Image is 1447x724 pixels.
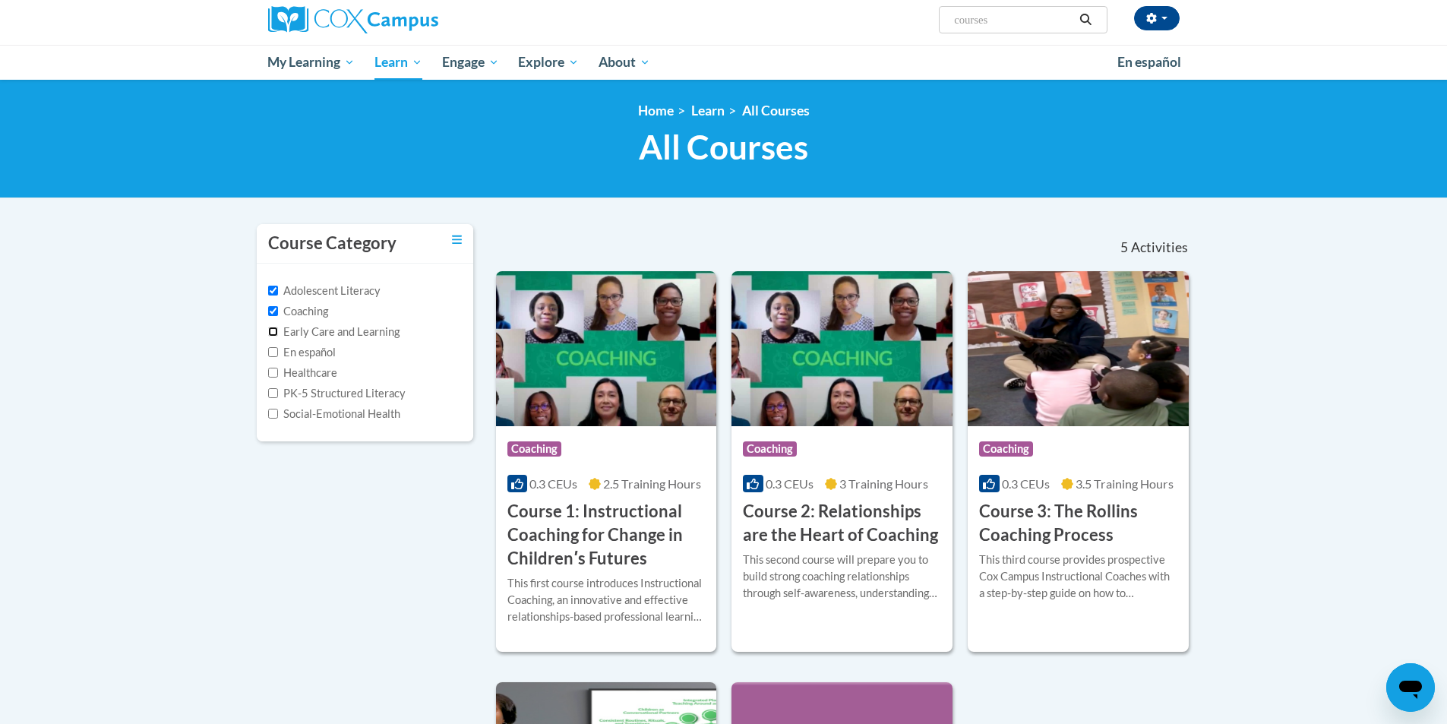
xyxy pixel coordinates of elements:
[268,6,438,33] img: Cox Campus
[268,365,337,381] label: Healthcare
[731,271,953,652] a: Course LogoCoaching0.3 CEUs3 Training Hours Course 2: Relationships are the Heart of CoachingThis...
[268,388,278,398] input: Checkbox for Options
[268,347,278,357] input: Checkbox for Options
[603,476,701,491] span: 2.5 Training Hours
[268,324,400,340] label: Early Care and Learning
[258,45,365,80] a: My Learning
[507,441,561,457] span: Coaching
[743,441,797,457] span: Coaching
[589,45,660,80] a: About
[599,53,650,71] span: About
[968,271,1189,652] a: Course LogoCoaching0.3 CEUs3.5 Training Hours Course 3: The Rollins Coaching ProcessThis third co...
[1131,239,1188,256] span: Activities
[638,103,674,119] a: Home
[839,476,928,491] span: 3 Training Hours
[508,45,589,80] a: Explore
[979,552,1177,602] div: This third course provides prospective Cox Campus Instructional Coaches with a step-by-step guide...
[518,53,579,71] span: Explore
[268,344,336,361] label: En español
[268,283,381,299] label: Adolescent Literacy
[245,45,1202,80] div: Main menu
[979,500,1177,547] h3: Course 3: The Rollins Coaching Process
[452,232,462,248] a: Toggle collapse
[268,409,278,419] input: Checkbox for Options
[496,271,717,652] a: Course LogoCoaching0.3 CEUs2.5 Training Hours Course 1: Instructional Coaching for Change in Chil...
[529,476,577,491] span: 0.3 CEUs
[507,500,706,570] h3: Course 1: Instructional Coaching for Change in Childrenʹs Futures
[1107,46,1191,78] a: En español
[267,53,355,71] span: My Learning
[743,500,941,547] h3: Course 2: Relationships are the Heart of Coaching
[374,53,422,71] span: Learn
[1120,239,1128,256] span: 5
[1076,476,1174,491] span: 3.5 Training Hours
[766,476,814,491] span: 0.3 CEUs
[268,406,400,422] label: Social-Emotional Health
[432,45,509,80] a: Engage
[1386,663,1435,712] iframe: Button to launch messaging window
[1134,6,1180,30] button: Account Settings
[268,6,557,33] a: Cox Campus
[268,327,278,337] input: Checkbox for Options
[1002,476,1050,491] span: 0.3 CEUs
[268,385,406,402] label: PK-5 Structured Literacy
[743,552,941,602] div: This second course will prepare you to build strong coaching relationships through self-awareness...
[639,127,808,167] span: All Courses
[968,271,1189,426] img: Course Logo
[365,45,432,80] a: Learn
[1074,11,1097,29] button: Search
[507,575,706,625] div: This first course introduces Instructional Coaching, an innovative and effective relationships-ba...
[268,306,278,316] input: Checkbox for Options
[953,11,1074,29] input: Search Courses
[268,303,328,320] label: Coaching
[979,441,1033,457] span: Coaching
[268,232,397,255] h3: Course Category
[742,103,810,119] a: All Courses
[442,53,499,71] span: Engage
[268,286,278,296] input: Checkbox for Options
[1117,54,1181,70] span: En español
[691,103,725,119] a: Learn
[496,271,717,426] img: Course Logo
[268,368,278,378] input: Checkbox for Options
[731,271,953,426] img: Course Logo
